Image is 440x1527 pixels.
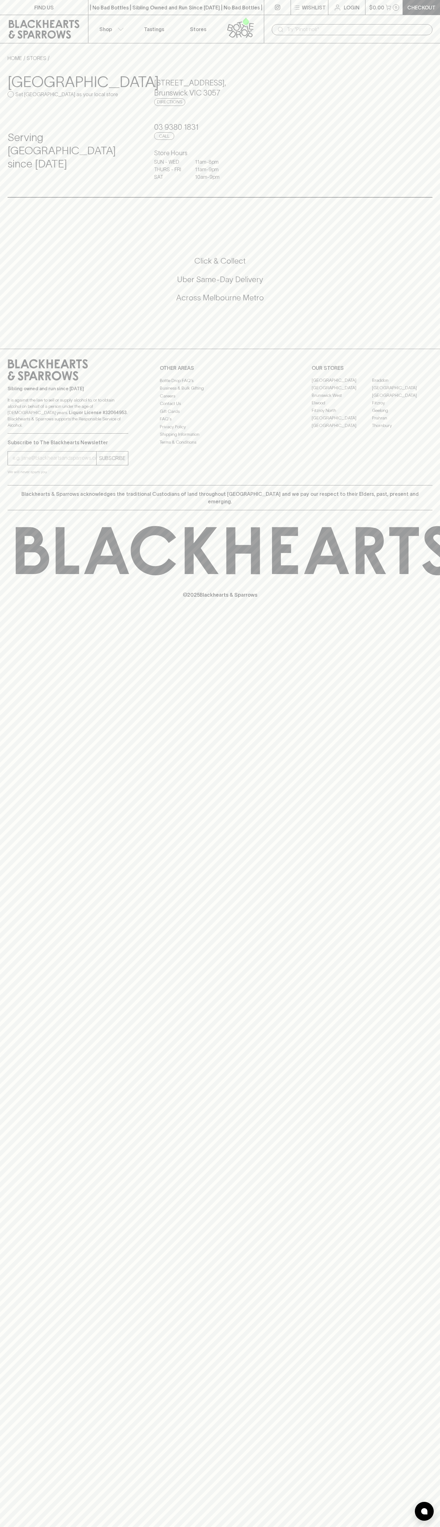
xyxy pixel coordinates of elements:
[160,377,281,384] a: Bottle Drop FAQ's
[312,414,372,422] a: [GEOGRAPHIC_DATA]
[99,25,112,33] p: Shop
[8,131,139,171] h4: Serving [GEOGRAPHIC_DATA] since [DATE]
[144,25,164,33] p: Tastings
[312,384,372,392] a: [GEOGRAPHIC_DATA]
[34,4,54,11] p: FIND US
[312,392,372,399] a: Brunswick West
[154,148,286,158] h6: Store Hours
[8,293,432,303] h5: Across Melbourne Metro
[160,415,281,423] a: FAQ's
[88,15,132,43] button: Shop
[344,4,359,11] p: Login
[312,422,372,430] a: [GEOGRAPHIC_DATA]
[154,132,174,140] a: Call
[154,166,186,173] p: THURS - FRI
[312,407,372,414] a: Fitzroy North
[8,231,432,336] div: Call to action block
[160,400,281,408] a: Contact Us
[8,274,432,285] h5: Uber Same-Day Delivery
[8,469,128,475] p: We will never spam you
[421,1508,427,1514] img: bubble-icon
[69,410,127,415] strong: Liquor License #32064953
[372,407,432,414] a: Geelong
[154,173,186,181] p: SAT
[176,15,220,43] a: Stores
[8,256,432,266] h5: Click & Collect
[27,55,46,61] a: STORES
[160,364,281,372] p: OTHER AREAS
[154,98,185,106] a: Directions
[8,386,128,392] p: Sibling owned and run since [DATE]
[99,454,125,462] p: SUBSCRIBE
[160,385,281,392] a: Business & Bulk Gifting
[372,414,432,422] a: Prahran
[372,422,432,430] a: Thornbury
[372,384,432,392] a: [GEOGRAPHIC_DATA]
[195,173,226,181] p: 10am - 9pm
[160,438,281,446] a: Terms & Conditions
[12,490,428,505] p: Blackhearts & Sparrows acknowledges the traditional Custodians of land throughout [GEOGRAPHIC_DAT...
[160,431,281,438] a: Shipping Information
[195,158,226,166] p: 11am - 8pm
[97,452,128,465] button: SUBSCRIBE
[372,377,432,384] a: Braddon
[8,73,139,90] h3: [GEOGRAPHIC_DATA]
[312,377,372,384] a: [GEOGRAPHIC_DATA]
[407,4,436,11] p: Checkout
[154,78,286,98] h5: [STREET_ADDRESS] , Brunswick VIC 3057
[160,423,281,430] a: Privacy Policy
[8,439,128,446] p: Subscribe to The Blackhearts Newsletter
[8,397,128,428] p: It is against the law to sell or supply alcohol to, or to obtain alcohol on behalf of a person un...
[154,158,186,166] p: SUN - WED
[160,392,281,400] a: Careers
[190,25,206,33] p: Stores
[312,399,372,407] a: Elwood
[395,6,397,9] p: 0
[369,4,384,11] p: $0.00
[195,166,226,173] p: 11am - 9pm
[15,90,118,98] p: Set [GEOGRAPHIC_DATA] as your local store
[160,408,281,415] a: Gift Cards
[13,453,96,463] input: e.g. jane@blackheartsandsparrows.com.au
[287,25,427,35] input: Try "Pinot noir"
[154,122,286,132] h5: 03 9380 1831
[372,392,432,399] a: [GEOGRAPHIC_DATA]
[8,55,22,61] a: HOME
[372,399,432,407] a: Fitzroy
[132,15,176,43] a: Tastings
[302,4,326,11] p: Wishlist
[312,364,432,372] p: OUR STORES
